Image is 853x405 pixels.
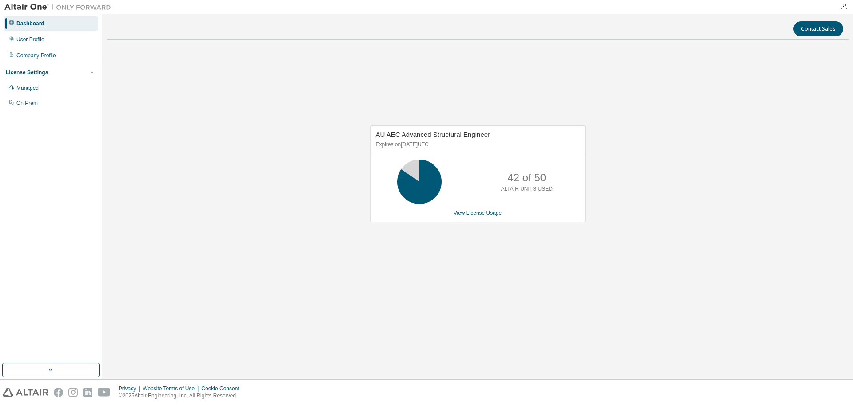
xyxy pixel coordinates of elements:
button: Contact Sales [793,21,843,36]
p: Expires on [DATE] UTC [376,141,578,148]
a: View License Usage [454,210,502,216]
img: youtube.svg [98,388,111,397]
p: © 2025 Altair Engineering, Inc. All Rights Reserved. [119,392,245,400]
div: On Prem [16,100,38,107]
span: AU AEC Advanced Structural Engineer [376,131,490,138]
p: ALTAIR UNITS USED [501,185,553,193]
div: Privacy [119,385,143,392]
img: linkedin.svg [83,388,92,397]
img: facebook.svg [54,388,63,397]
div: Company Profile [16,52,56,59]
img: instagram.svg [68,388,78,397]
div: Cookie Consent [201,385,244,392]
div: User Profile [16,36,44,43]
p: 42 of 50 [507,170,546,185]
div: License Settings [6,69,48,76]
div: Website Terms of Use [143,385,201,392]
img: altair_logo.svg [3,388,48,397]
div: Dashboard [16,20,44,27]
div: Managed [16,84,39,92]
img: Altair One [4,3,116,12]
